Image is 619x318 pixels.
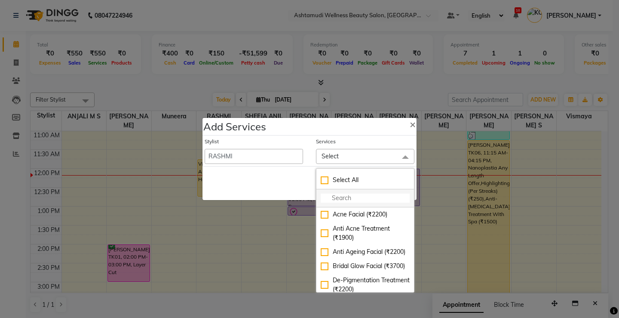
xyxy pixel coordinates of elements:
[321,224,410,242] div: Anti Acne Treatment (₹1900)
[203,119,266,134] h4: Add Services
[321,262,410,271] div: Bridal Glow Facial (₹3700)
[321,176,410,185] div: Select All
[410,117,416,130] span: ×
[205,138,219,145] label: Stylist
[321,276,410,294] div: De-Pigmentation Treatment (₹2200)
[322,152,339,160] span: Select
[321,247,410,256] div: Anti Ageing Facial (₹2200)
[321,210,410,219] div: Acne Facial (₹2200)
[316,138,336,145] label: Services
[321,194,410,203] input: multiselect-search
[403,112,423,136] button: Close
